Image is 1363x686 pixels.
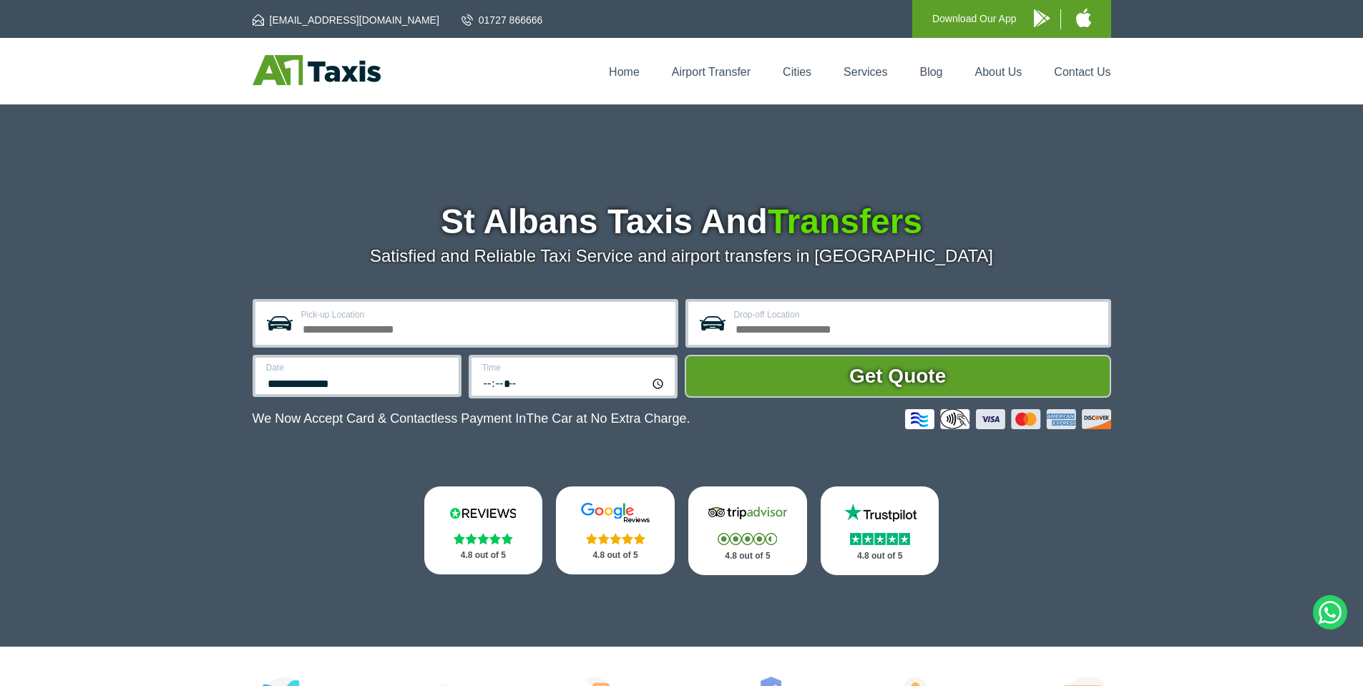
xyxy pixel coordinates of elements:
[734,310,1100,319] label: Drop-off Location
[836,547,924,565] p: 4.8 out of 5
[905,409,1111,429] img: Credit And Debit Cards
[975,66,1022,78] a: About Us
[837,502,923,524] img: Trustpilot
[783,66,811,78] a: Cities
[1054,66,1110,78] a: Contact Us
[704,547,791,565] p: 4.8 out of 5
[253,55,381,85] img: A1 Taxis St Albans LTD
[672,66,751,78] a: Airport Transfer
[768,202,922,240] span: Transfers
[440,502,526,524] img: Reviews.io
[301,310,667,319] label: Pick-up Location
[1034,9,1050,27] img: A1 Taxis Android App
[850,533,910,545] img: Stars
[253,246,1111,266] p: Satisfied and Reliable Taxi Service and airport transfers in [GEOGRAPHIC_DATA]
[821,486,939,575] a: Trustpilot Stars 4.8 out of 5
[253,205,1111,239] h1: St Albans Taxis And
[1076,9,1091,27] img: A1 Taxis iPhone App
[253,13,439,27] a: [EMAIL_ADDRESS][DOMAIN_NAME]
[919,66,942,78] a: Blog
[572,502,658,524] img: Google
[705,502,791,524] img: Tripadvisor
[424,486,543,574] a: Reviews.io Stars 4.8 out of 5
[685,355,1111,398] button: Get Quote
[266,363,450,372] label: Date
[461,13,543,27] a: 01727 866666
[586,533,645,544] img: Stars
[440,547,527,564] p: 4.8 out of 5
[932,10,1017,28] p: Download Our App
[556,486,675,574] a: Google Stars 4.8 out of 5
[253,411,690,426] p: We Now Accept Card & Contactless Payment In
[844,66,887,78] a: Services
[688,486,807,575] a: Tripadvisor Stars 4.8 out of 5
[609,66,640,78] a: Home
[718,533,777,545] img: Stars
[482,363,666,372] label: Time
[454,533,513,544] img: Stars
[572,547,659,564] p: 4.8 out of 5
[526,411,690,426] span: The Car at No Extra Charge.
